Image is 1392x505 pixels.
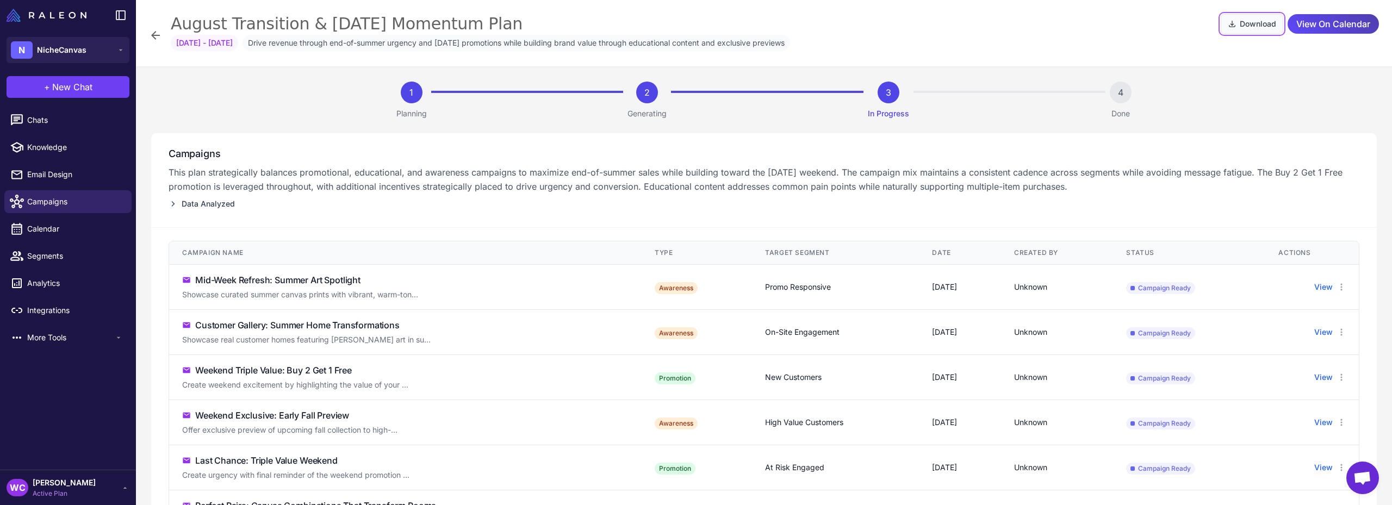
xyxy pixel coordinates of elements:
button: View [1314,326,1333,338]
div: On-Site Engagement [765,326,906,338]
div: Customer Gallery: Summer Home Transformations [195,319,400,332]
p: Planning [396,108,427,120]
span: Campaign Ready [1126,417,1195,429]
span: Segments [27,250,123,262]
div: Awareness [655,282,698,294]
div: Click to edit [182,424,495,436]
a: Email Design [4,163,132,186]
div: Unknown [1014,281,1100,293]
div: Awareness [655,327,698,339]
span: Campaign Ready [1126,282,1195,294]
div: Unknown [1014,462,1100,473]
h3: Campaigns [169,146,1359,161]
div: At Risk Engaged [765,462,906,473]
button: View [1314,416,1333,428]
span: [PERSON_NAME] [33,477,96,489]
div: Unknown [1014,326,1100,338]
button: Download [1221,14,1283,34]
th: Date [919,241,1000,265]
a: Campaigns [4,190,132,213]
span: Campaigns [27,196,123,208]
div: 4 [1110,82,1132,103]
span: Calendar [27,223,123,235]
button: View [1314,462,1333,473]
a: Open chat [1346,462,1379,494]
div: 2 [636,82,658,103]
span: Integrations [27,304,123,316]
a: Integrations [4,299,132,322]
th: Created By [1001,241,1113,265]
div: [DATE] [932,371,987,383]
span: Email Design [27,169,123,180]
div: Last Chance: Triple Value Weekend [195,454,338,467]
th: Target Segment [752,241,919,265]
div: Click to edit [182,289,495,301]
div: Click to edit [182,379,495,391]
div: [DATE] [932,281,987,293]
a: Analytics [4,272,132,295]
div: [DATE] [932,326,987,338]
span: Campaign Ready [1126,463,1195,475]
th: Type [642,241,752,265]
span: View On Calendar [1296,15,1370,34]
a: Knowledge [4,136,132,159]
span: Chats [27,114,123,126]
span: Analytics [27,277,123,289]
div: Weekend Exclusive: Early Fall Preview [195,409,349,422]
span: More Tools [27,332,114,344]
div: 3 [878,82,899,103]
button: NNicheCanvas [7,37,129,63]
span: [DATE] - [DATE] [171,35,238,51]
div: Promotion [655,463,695,475]
p: Generating [627,108,667,120]
a: Calendar [4,217,132,240]
div: Promotion [655,372,695,384]
button: View [1314,371,1333,383]
div: WC [7,479,28,496]
p: In Progress [868,108,909,120]
th: Status [1113,241,1265,265]
div: Click to edit [182,469,495,481]
span: Data Analyzed [182,198,235,210]
span: Drive revenue through end-of-summer urgency and [DATE] promotions while building brand value thro... [243,35,790,51]
span: NicheCanvas [37,44,86,56]
th: Campaign Name [169,241,642,265]
div: August Transition & [DATE] Momentum Plan [171,13,523,35]
p: Done [1111,108,1130,120]
div: Unknown [1014,416,1100,428]
div: Promo Responsive [765,281,906,293]
span: Campaign Ready [1126,327,1195,339]
span: New Chat [52,80,92,93]
div: N [11,41,33,59]
div: [DATE] [932,462,987,473]
span: + [44,80,50,93]
span: Active Plan [33,489,96,498]
div: Mid-Week Refresh: Summer Art Spotlight [195,273,361,286]
span: Campaign Ready [1126,372,1195,384]
div: Click to edit [182,334,495,346]
div: 1 [401,82,422,103]
button: View [1314,281,1333,293]
div: New Customers [765,371,906,383]
a: Chats [4,109,132,132]
div: Weekend Triple Value: Buy 2 Get 1 Free [195,364,352,377]
img: Raleon Logo [7,9,86,22]
th: Actions [1265,241,1359,265]
div: Awareness [655,417,698,429]
div: High Value Customers [765,416,906,428]
div: [DATE] [932,416,987,428]
span: Knowledge [27,141,123,153]
a: Segments [4,245,132,267]
div: Unknown [1014,371,1100,383]
button: +New Chat [7,76,129,98]
p: This plan strategically balances promotional, educational, and awareness campaigns to maximize en... [169,165,1359,194]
